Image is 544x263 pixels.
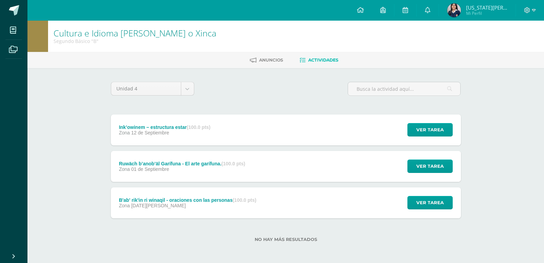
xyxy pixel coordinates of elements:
[54,38,216,44] div: Segundo Básico 'B'
[119,166,130,172] span: Zona
[54,28,216,38] h1: Cultura e Idioma Maya Garífuna o Xinca
[221,161,245,166] strong: (100.0 pts)
[407,196,453,209] button: Ver tarea
[131,130,169,135] span: 12 de Septiembre
[119,124,210,130] div: Ink’owinem – estructura estar
[407,160,453,173] button: Ver tarea
[416,160,444,173] span: Ver tarea
[308,57,338,63] span: Actividades
[54,27,216,39] a: Cultura e Idioma [PERSON_NAME] o Xinca
[187,124,210,130] strong: (100.0 pts)
[466,4,507,11] span: [US_STATE][PERSON_NAME]
[119,197,256,203] div: B'ab' rik'in ri winaqil - oraciones con las personas
[131,203,186,208] span: [DATE][PERSON_NAME]
[300,55,338,66] a: Actividades
[233,197,256,203] strong: (100.0 pts)
[119,161,245,166] div: Ruwäch b’anob’äl Garífuna - El arte garífuna.
[116,82,176,95] span: Unidad 4
[131,166,169,172] span: 01 de Septiembre
[119,130,130,135] span: Zona
[348,82,460,96] input: Busca la actividad aquí...
[447,3,461,17] img: b318e73362be9be862d94872b8b576b9.png
[466,10,507,16] span: Mi Perfil
[407,123,453,136] button: Ver tarea
[250,55,283,66] a: Anuncios
[259,57,283,63] span: Anuncios
[416,123,444,136] span: Ver tarea
[111,82,194,95] a: Unidad 4
[119,203,130,208] span: Zona
[416,196,444,209] span: Ver tarea
[111,237,461,242] label: No hay más resultados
